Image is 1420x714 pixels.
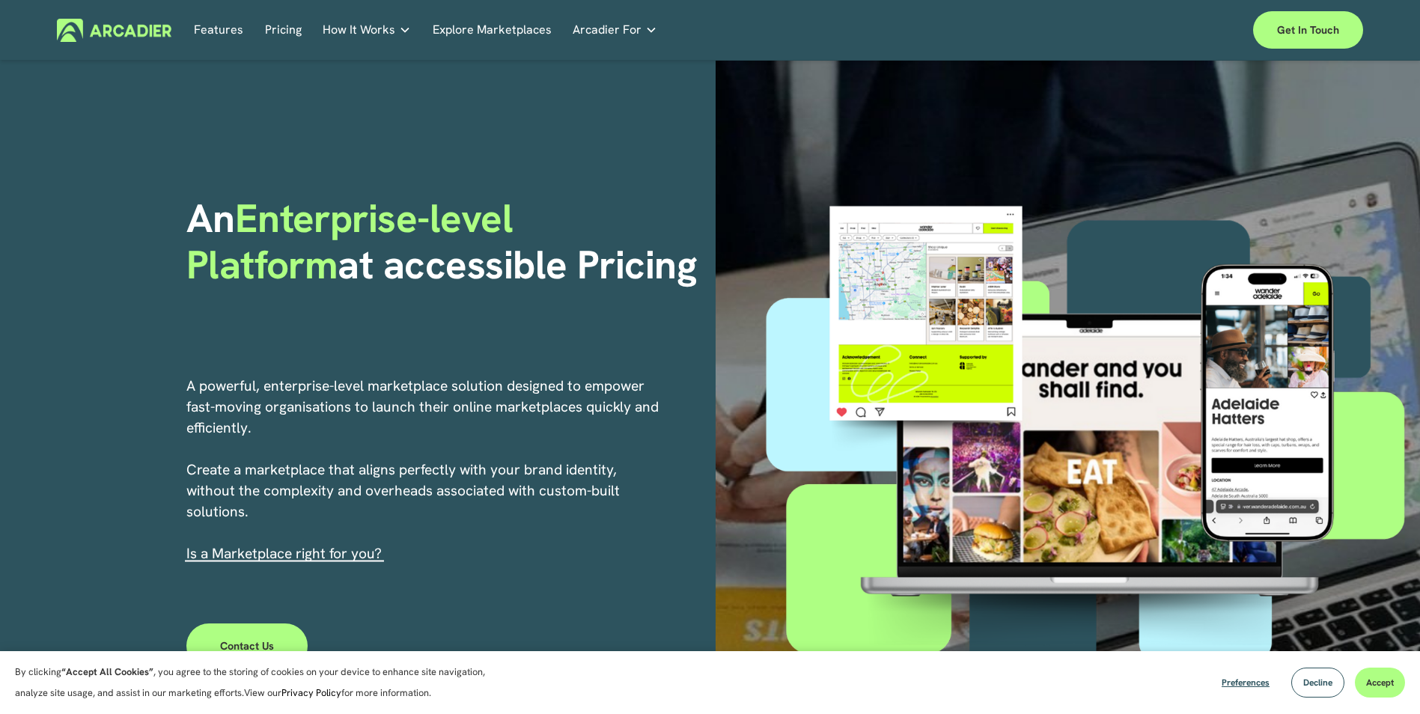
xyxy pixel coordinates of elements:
[573,19,657,42] a: folder dropdown
[1291,668,1344,698] button: Decline
[281,686,341,699] a: Privacy Policy
[433,19,552,42] a: Explore Marketplaces
[61,665,153,678] strong: “Accept All Cookies”
[190,544,382,563] a: s a Marketplace right for you?
[1366,677,1394,689] span: Accept
[1210,668,1281,698] button: Preferences
[194,19,243,42] a: Features
[323,19,411,42] a: folder dropdown
[1222,677,1270,689] span: Preferences
[15,662,502,704] p: By clicking , you agree to the storing of cookies on your device to enhance site navigation, anal...
[1253,11,1363,49] a: Get in touch
[1355,668,1405,698] button: Accept
[265,19,302,42] a: Pricing
[1303,677,1332,689] span: Decline
[57,19,171,42] img: Arcadier
[186,192,523,290] span: Enterprise-level Platform
[573,19,642,40] span: Arcadier For
[186,544,382,563] span: I
[323,19,395,40] span: How It Works
[186,623,308,668] a: Contact Us
[186,195,705,289] h1: An at accessible Pricing
[186,376,661,564] p: A powerful, enterprise-level marketplace solution designed to empower fast-moving organisations t...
